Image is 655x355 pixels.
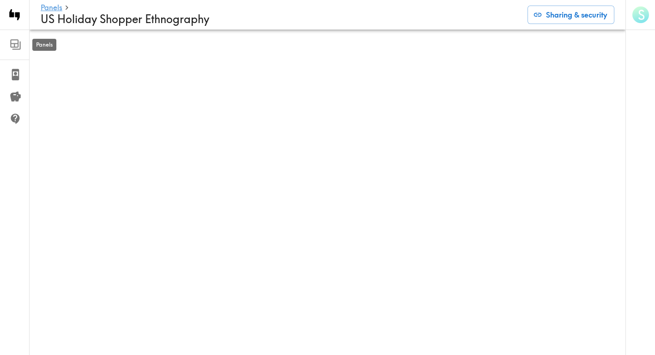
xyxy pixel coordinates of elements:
img: Instapanel [6,6,24,24]
h4: US Holiday Shopper Ethnography [41,12,520,26]
button: Sharing & security [528,6,614,24]
button: S [631,6,650,24]
div: Panels [32,39,56,51]
a: Panels [41,4,62,12]
span: S [638,7,645,23]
